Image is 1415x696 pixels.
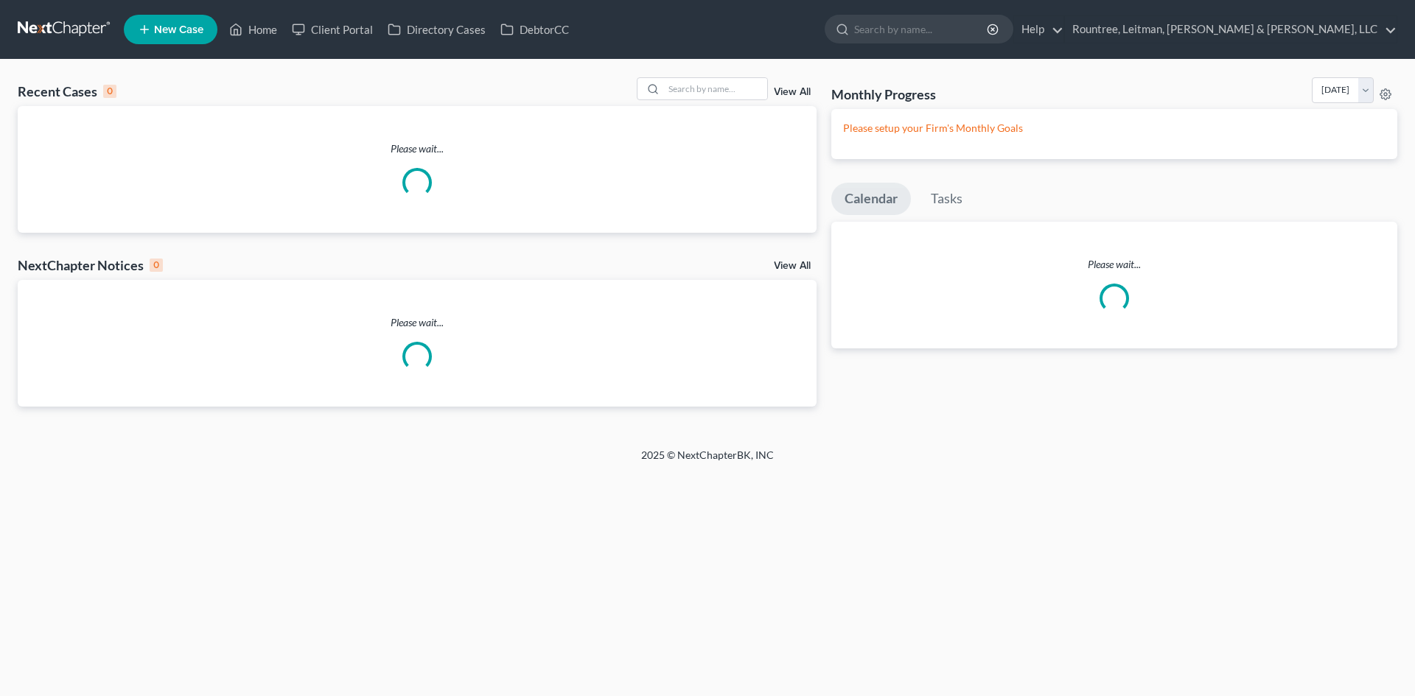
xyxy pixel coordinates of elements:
div: 0 [103,85,116,98]
p: Please wait... [831,257,1397,272]
a: Directory Cases [380,16,493,43]
a: View All [774,87,811,97]
h3: Monthly Progress [831,85,936,103]
input: Search by name... [854,15,989,43]
div: 0 [150,259,163,272]
input: Search by name... [664,78,767,99]
a: Client Portal [284,16,380,43]
div: Recent Cases [18,82,116,100]
div: 2025 © NextChapterBK, INC [287,448,1128,474]
a: Tasks [918,183,976,215]
a: Calendar [831,183,911,215]
p: Please wait... [18,141,817,156]
p: Please setup your Firm's Monthly Goals [843,121,1386,136]
a: Home [222,16,284,43]
a: Rountree, Leitman, [PERSON_NAME] & [PERSON_NAME], LLC [1065,16,1397,43]
a: Help [1014,16,1063,43]
p: Please wait... [18,315,817,330]
span: New Case [154,24,203,35]
a: View All [774,261,811,271]
a: DebtorCC [493,16,576,43]
div: NextChapter Notices [18,256,163,274]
